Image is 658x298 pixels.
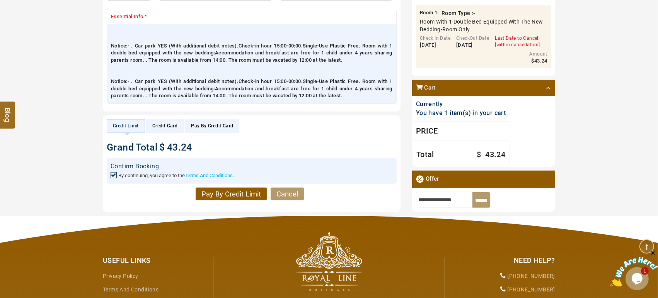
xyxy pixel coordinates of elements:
[534,58,547,64] span: 43.24
[477,150,481,159] span: $
[420,35,450,42] div: Check In Date
[435,10,437,15] span: 1
[485,150,505,159] span: 43.24
[118,173,185,178] span: By continuing, you agree to the
[118,173,234,178] label: .
[111,28,392,100] span: Notice:- . Car park YES (With additional debit notes).Check-in hour 15:00-00:00.Single-Use Plasti...
[456,42,489,49] div: [DATE]
[276,190,298,198] span: Cancel
[412,121,510,141] div: Price
[509,51,547,58] div: Amount
[103,256,207,266] div: Useful Links
[416,149,434,160] span: Total
[420,9,439,17] span: :
[420,18,547,33] span: Room With 1 Double Bed Equipped With The New Bedding-Room Only
[103,286,159,293] a: Terms and Conditions
[426,174,439,184] span: Offer
[610,250,658,286] iframe: chat widget
[107,9,396,24] div: Essential Info *
[456,35,489,42] div: CheckOut Date
[103,273,138,279] a: Privacy Policy
[107,142,157,153] span: Grand Total
[296,232,362,291] img: The Royal Line Holidays
[451,256,555,266] div: Need Help?
[416,100,506,117] span: Currently You have 1 item(s) in your cart
[185,119,239,133] li: Pay By Credit Card
[420,10,433,15] span: Room
[495,42,540,48] div: [within cancellation]
[167,142,192,153] span: 43.24
[111,162,393,171] div: Confirm Booking
[146,119,184,133] li: Credit Card
[532,58,534,64] span: $
[159,142,165,153] span: $
[451,283,555,296] li: [PHONE_NUMBER]
[113,123,139,129] span: Credit Limit
[424,84,436,92] span: Cart
[495,35,540,42] div: Last Date to Cancel
[3,108,13,114] span: Blog
[271,188,304,201] a: Cancel
[185,173,233,178] a: Terms And Conditions
[196,188,267,201] a: Pay By Credit Limit
[451,269,555,283] li: [PHONE_NUMBER]
[442,10,476,16] b: Room Type :-
[420,42,450,49] div: [DATE]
